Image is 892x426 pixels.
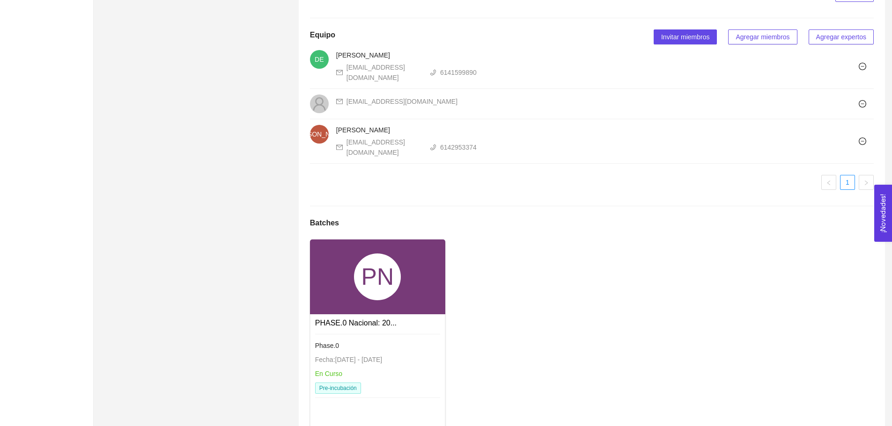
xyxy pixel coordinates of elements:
[826,180,832,186] span: left
[859,175,874,190] button: right
[430,69,436,76] span: phone
[440,142,477,152] div: 6142953374
[855,96,870,111] button: minus-circle
[855,59,870,74] button: minus-circle
[315,319,397,327] a: PHASE.0 Nacional: 20...
[863,180,869,186] span: right
[310,217,339,229] h5: Batches
[736,32,789,42] span: Agregar miembros
[315,383,361,394] span: Pre-incubación
[821,175,836,190] button: left
[855,63,870,70] span: minus-circle
[336,69,343,76] span: mail
[821,175,836,190] li: Página anterior
[310,29,335,41] h5: Equipo
[840,175,855,190] li: 1
[346,137,422,158] div: [EMAIL_ADDRESS][DOMAIN_NAME]
[346,96,457,107] div: [EMAIL_ADDRESS][DOMAIN_NAME]
[654,29,717,44] button: Invitar miembros
[728,29,797,44] button: Agregar miembros
[336,126,390,134] span: [PERSON_NAME]
[354,253,401,300] div: PN
[336,51,390,59] span: [PERSON_NAME]
[336,98,343,105] span: mail
[874,185,892,242] button: Open Feedback Widget
[315,342,339,349] span: Phase.0
[855,137,870,145] span: minus-circle
[315,356,382,363] span: Fecha: [DATE] - [DATE]
[855,134,870,149] button: minus-circle
[430,144,436,151] span: phone
[346,62,422,83] div: [EMAIL_ADDRESS][DOMAIN_NAME]
[816,32,866,42] span: Agregar expertos
[292,125,346,144] span: [PERSON_NAME]
[840,175,855,189] a: 1
[312,97,327,112] span: user
[315,370,342,377] span: En Curso
[809,29,874,44] button: Agregar expertos
[315,50,324,69] span: DE
[661,32,709,42] span: Invitar miembros
[859,175,874,190] li: Página siguiente
[440,67,477,78] div: 6141599890
[336,144,343,151] span: mail
[855,100,870,108] span: minus-circle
